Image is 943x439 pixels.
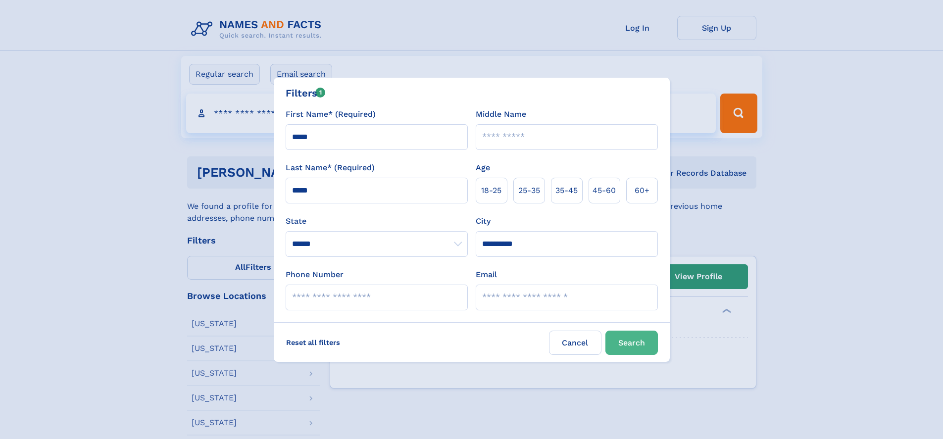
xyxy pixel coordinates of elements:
[286,215,468,227] label: State
[286,108,376,120] label: First Name* (Required)
[476,108,526,120] label: Middle Name
[476,269,497,281] label: Email
[286,269,344,281] label: Phone Number
[518,185,540,196] span: 25‑35
[286,162,375,174] label: Last Name* (Required)
[549,331,601,355] label: Cancel
[481,185,501,196] span: 18‑25
[476,162,490,174] label: Age
[476,215,491,227] label: City
[555,185,578,196] span: 35‑45
[593,185,616,196] span: 45‑60
[286,86,326,100] div: Filters
[280,331,347,354] label: Reset all filters
[635,185,649,196] span: 60+
[605,331,658,355] button: Search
